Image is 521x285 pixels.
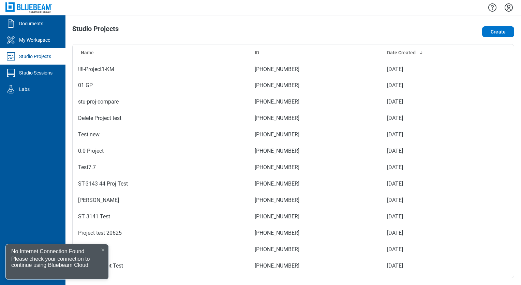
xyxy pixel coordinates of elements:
div: Name [81,49,244,56]
td: [PHONE_NUMBER] [249,208,382,225]
div: No Internet Connection Found [11,247,84,255]
td: [DATE] [382,126,470,143]
td: [PHONE_NUMBER] [249,258,382,274]
td: [PHONE_NUMBER] [249,77,382,94]
div: Studio Projects [19,53,51,60]
td: [DATE] [382,143,470,159]
td: Project test 20625 [73,225,249,241]
td: [DATE] [382,61,470,77]
td: 01 GP [73,77,249,94]
td: [DATE] [382,241,470,258]
td: [PHONE_NUMBER] [249,143,382,159]
td: [PHONE_NUMBER] [249,176,382,192]
td: [PHONE_NUMBER] [249,94,382,110]
button: Settings [503,2,514,13]
td: Test new [73,126,249,143]
td: [PHONE_NUMBER] [249,241,382,258]
td: [PHONE_NUMBER] [249,126,382,143]
button: Create [482,26,514,37]
td: Delete Project test [73,110,249,126]
img: Bluebeam, Inc. [5,2,52,12]
h1: Studio Projects [72,25,119,36]
svg: Studio Projects [5,51,16,62]
svg: Labs [5,84,16,95]
td: !!!!-Project1-KM [73,61,249,77]
svg: Studio Sessions [5,67,16,78]
td: Proj-ST-2721 [73,241,249,258]
div: Documents [19,20,43,27]
td: stu-proj-compare [73,94,249,110]
div: My Workspace [19,37,50,43]
td: [PHONE_NUMBER] [249,110,382,126]
div: Date Created [387,49,464,56]
div: Studio Sessions [19,69,53,76]
td: ST 3141 Test [73,208,249,225]
td: 0.0 Project [73,143,249,159]
td: Test7.7 [73,159,249,176]
td: [PHONE_NUMBER] [249,225,382,241]
td: [DATE] [382,94,470,110]
td: [DATE] [382,225,470,241]
svg: My Workspace [5,35,16,45]
svg: Documents [5,18,16,29]
div: ID [255,49,376,56]
td: [PHONE_NUMBER] [249,61,382,77]
td: [DATE] [382,159,470,176]
td: [DATE] [382,192,470,208]
td: ST-3143 44 Proj Test [73,176,249,192]
td: [DATE] [382,258,470,274]
td: [PHONE_NUMBER] [249,159,382,176]
td: [PHONE_NUMBER] [249,192,382,208]
td: [DATE] [382,77,470,94]
div: Labs [19,86,30,93]
td: [DATE] [382,110,470,126]
td: [DATE] [382,208,470,225]
div: Please check your connection to continue using Bluebeam Cloud. [6,256,108,271]
td: [DATE] [382,176,470,192]
td: [PERSON_NAME] [73,192,249,208]
td: 13625 Project Test [73,258,249,274]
